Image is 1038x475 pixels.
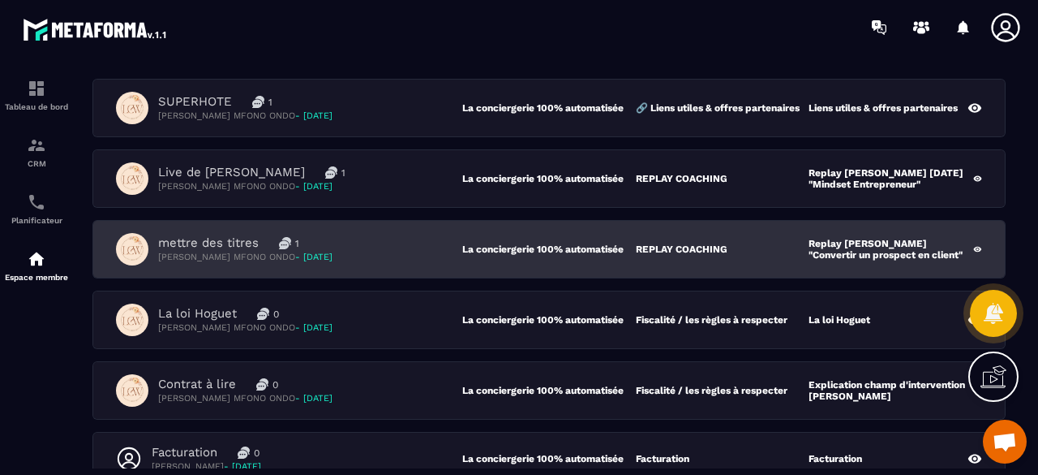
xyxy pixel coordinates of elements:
p: 0 [273,308,279,321]
p: La conciergerie 100% automatisée [462,244,636,255]
img: messages [238,447,250,459]
p: La loi Hoguet [158,306,237,322]
p: Live de [PERSON_NAME] [158,165,305,180]
img: messages [256,378,268,391]
span: - [DATE] [295,252,332,262]
p: Espace membre [4,273,69,282]
p: 🔗 Liens utiles & offres partenaires [636,102,800,114]
p: REPLAY COACHING [636,244,727,255]
p: 0 [254,447,259,460]
p: Facturation [636,453,689,464]
p: 0 [272,378,278,391]
p: La conciergerie 100% automatisée [462,453,636,464]
p: [PERSON_NAME] MFONO ONDO [158,180,345,192]
p: 1 [341,166,345,179]
span: - [DATE] [295,322,332,333]
p: Planificateur [4,216,69,225]
p: Explication champ d'intervention [PERSON_NAME] [809,379,972,402]
p: mettre des titres [158,235,259,251]
span: - [DATE] [295,181,332,192]
a: formationformationCRM [4,123,69,180]
span: - [DATE] [295,393,332,404]
img: messages [252,96,264,108]
p: Fiscalité / les règles à respecter [636,314,787,326]
p: Contrat à lire [158,377,236,392]
img: messages [279,237,291,249]
p: SUPERHOTE [158,94,232,110]
p: Replay [PERSON_NAME] [DATE] "Mindset Entrepreneur" [809,167,973,190]
p: [PERSON_NAME] MFONO ONDO [158,322,332,334]
p: Facturation [152,445,217,460]
a: Ouvrir le chat [983,420,1027,464]
a: schedulerschedulerPlanificateur [4,180,69,237]
p: La loi Hoguet [809,314,870,326]
img: messages [325,166,337,179]
p: La conciergerie 100% automatisée [462,173,636,184]
p: 1 [295,237,299,250]
img: messages [257,308,269,320]
p: CRM [4,159,69,168]
p: [PERSON_NAME] MFONO ONDO [158,110,332,122]
img: automations [27,249,46,269]
p: [PERSON_NAME] MFONO ONDO [158,251,332,263]
p: [PERSON_NAME] MFONO ONDO [158,392,332,404]
span: - [DATE] [295,110,332,121]
img: scheduler [27,192,46,212]
a: formationformationTableau de bord [4,67,69,123]
p: Replay [PERSON_NAME] "Convertir un prospect en client" [809,238,973,261]
a: automationsautomationsEspace membre [4,237,69,294]
img: formation [27,79,46,98]
img: logo [23,15,169,44]
p: 1 [268,96,272,109]
p: Liens utiles & offres partenaires [809,102,958,114]
p: La conciergerie 100% automatisée [462,385,636,396]
img: formation [27,136,46,155]
span: - [DATE] [224,461,261,472]
p: La conciergerie 100% automatisée [462,102,636,114]
p: Fiscalité / les règles à respecter [636,385,787,396]
p: Tableau de bord [4,102,69,111]
p: [PERSON_NAME] [152,460,261,473]
p: REPLAY COACHING [636,173,727,184]
p: Facturation [809,453,862,464]
p: La conciergerie 100% automatisée [462,314,636,326]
